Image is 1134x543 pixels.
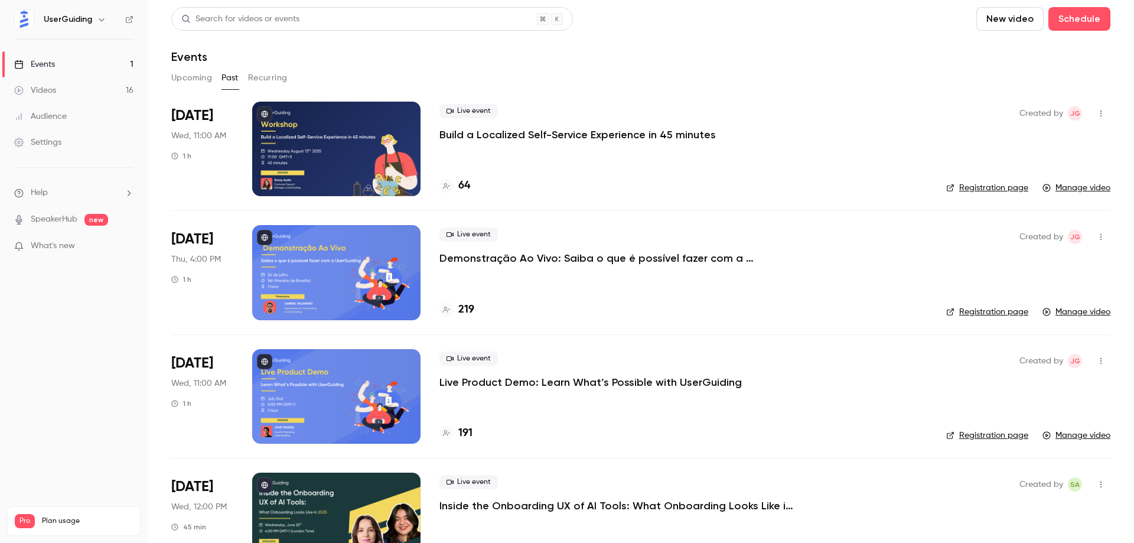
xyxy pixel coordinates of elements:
[171,275,191,284] div: 1 h
[171,354,213,373] span: [DATE]
[15,514,35,528] span: Pro
[1042,430,1110,441] a: Manage video
[171,102,233,196] div: Aug 13 Wed, 5:00 PM (Europe/Istanbul)
[171,50,207,64] h1: Events
[946,182,1028,194] a: Registration page
[1068,106,1082,121] span: Joud Ghazal
[1048,7,1110,31] button: Schedule
[31,240,75,252] span: What's new
[1068,354,1082,368] span: Joud Ghazal
[439,352,498,366] span: Live event
[439,104,498,118] span: Live event
[439,302,474,318] a: 219
[171,501,227,513] span: Wed, 12:00 PM
[171,225,233,320] div: Jul 24 Thu, 4:00 PM (America/Sao Paulo)
[171,378,226,389] span: Wed, 11:00 AM
[1068,230,1082,244] span: Joud Ghazal
[439,499,794,513] a: Inside the Onboarding UX of AI Tools: What Onboarding Looks Like in [DATE]
[15,10,34,29] img: UserGuiding
[14,136,61,148] div: Settings
[439,375,742,389] a: Live Product Demo: Learn What’s Possible with UserGuiding
[31,213,77,226] a: SpeakerHub
[458,302,474,318] h4: 219
[1019,230,1063,244] span: Created by
[976,7,1044,31] button: New video
[1019,477,1063,492] span: Created by
[119,241,133,252] iframe: Noticeable Trigger
[458,425,472,441] h4: 191
[1019,354,1063,368] span: Created by
[14,187,133,199] li: help-dropdown-opener
[439,178,470,194] a: 64
[181,13,299,25] div: Search for videos or events
[171,522,206,532] div: 45 min
[42,516,133,526] span: Plan usage
[248,69,288,87] button: Recurring
[458,178,470,194] h4: 64
[946,306,1028,318] a: Registration page
[14,58,55,70] div: Events
[1070,106,1080,121] span: JG
[171,253,221,265] span: Thu, 4:00 PM
[14,110,67,122] div: Audience
[44,14,92,25] h6: UserGuiding
[1070,354,1080,368] span: JG
[439,475,498,489] span: Live event
[1042,306,1110,318] a: Manage video
[171,151,191,161] div: 1 h
[946,430,1028,441] a: Registration page
[171,230,213,249] span: [DATE]
[171,399,191,408] div: 1 h
[439,251,794,265] a: Demonstração Ao Vivo: Saiba o que é possível fazer com a UserGuiding
[1068,477,1082,492] span: Serra Alban
[31,187,48,199] span: Help
[171,130,226,142] span: Wed, 11:00 AM
[84,214,108,226] span: new
[14,84,56,96] div: Videos
[1070,477,1080,492] span: SA
[1042,182,1110,194] a: Manage video
[439,227,498,242] span: Live event
[171,69,212,87] button: Upcoming
[171,106,213,125] span: [DATE]
[1019,106,1063,121] span: Created by
[171,477,213,496] span: [DATE]
[439,128,716,142] a: Build a Localized Self-Service Experience in 45 minutes
[1070,230,1080,244] span: JG
[221,69,239,87] button: Past
[439,425,472,441] a: 191
[171,349,233,444] div: Jul 2 Wed, 3:00 PM (Europe/London)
